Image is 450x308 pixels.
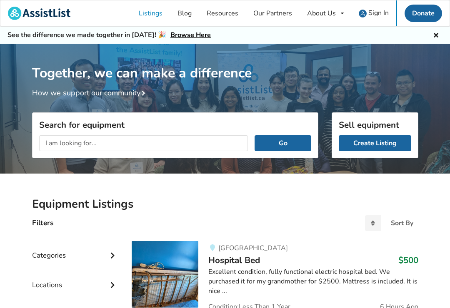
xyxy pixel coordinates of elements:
[199,0,246,26] a: Resources
[255,135,311,151] button: Go
[7,31,211,40] h5: See the difference we made together in [DATE]! 🎉
[32,88,149,98] a: How we support our community
[208,267,418,296] div: Excellent condition, fully functional electric hospital bed. We purchased it for my grandmother f...
[39,119,311,130] h3: Search for equipment
[8,7,70,20] img: assistlist-logo
[32,234,119,264] div: Categories
[368,8,389,17] span: Sign In
[32,264,119,293] div: Locations
[131,0,170,26] a: Listings
[307,10,336,17] div: About Us
[170,0,199,26] a: Blog
[132,241,198,308] img: bedroom equipment-hospital bed
[32,197,418,211] h2: Equipment Listings
[246,0,300,26] a: Our Partners
[39,135,248,151] input: I am looking for...
[32,44,418,82] h1: Together, we can make a difference
[170,30,211,40] a: Browse Here
[339,135,411,151] a: Create Listing
[339,119,411,130] h3: Sell equipment
[218,243,288,253] span: [GEOGRAPHIC_DATA]
[32,218,53,228] h4: Filters
[398,255,418,266] h3: $500
[208,254,260,266] span: Hospital Bed
[351,0,396,26] a: user icon Sign In
[405,5,442,22] a: Donate
[359,10,367,17] img: user icon
[391,220,413,226] div: Sort By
